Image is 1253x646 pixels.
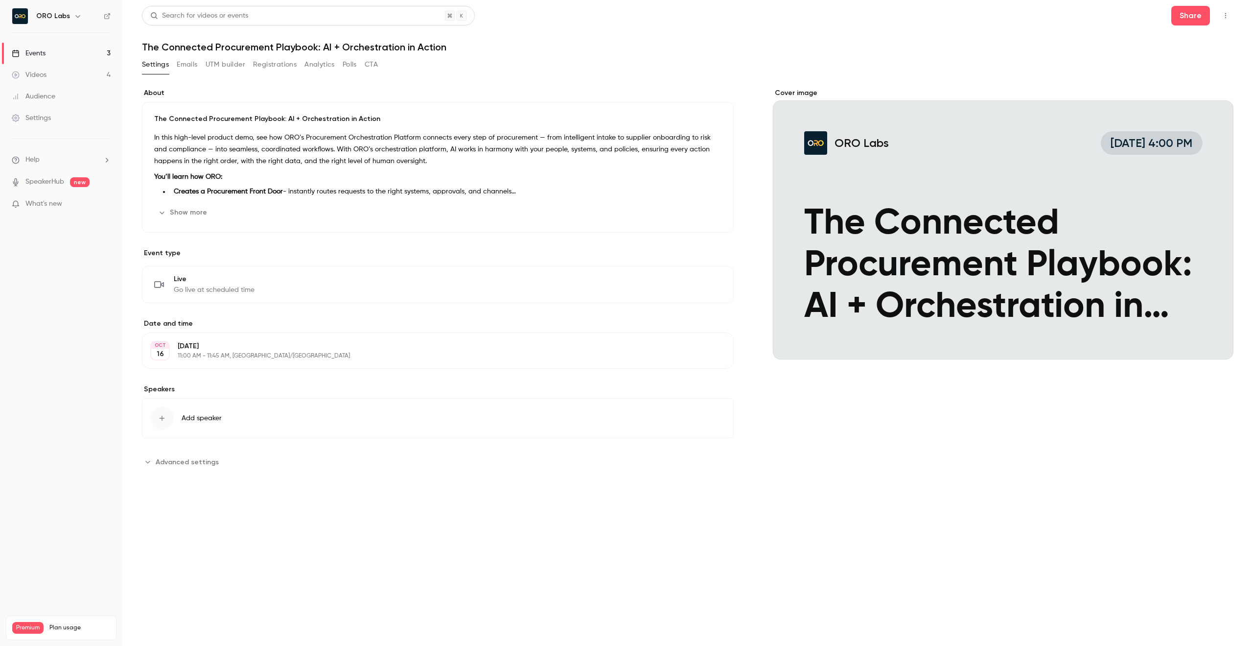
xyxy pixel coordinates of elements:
[157,349,164,359] p: 16
[36,11,70,21] h6: ORO Labs
[142,248,734,258] p: Event type
[12,155,111,165] li: help-dropdown-opener
[154,132,721,167] p: In this high-level product demo, see how ORO’s Procurement Orchestration Platform connects every ...
[773,88,1233,359] section: Cover image
[365,57,378,72] button: CTA
[178,341,682,351] p: [DATE]
[12,113,51,123] div: Settings
[150,11,248,21] div: Search for videos or events
[12,48,46,58] div: Events
[25,199,62,209] span: What's new
[154,205,213,220] button: Show more
[170,187,721,197] li: - instantly routes requests to the right systems, approvals, and channels
[12,622,44,634] span: Premium
[70,177,90,187] span: new
[142,384,734,394] label: Speakers
[142,41,1233,53] h1: The Connected Procurement Playbook: AI + Orchestration in Action
[25,155,40,165] span: Help
[156,457,219,467] span: Advanced settings
[99,200,111,209] iframe: Noticeable Trigger
[142,454,225,470] button: Advanced settings
[12,70,46,80] div: Videos
[304,57,335,72] button: Analytics
[174,274,255,284] span: Live
[12,92,55,101] div: Audience
[154,114,721,124] p: The Connected Procurement Playbook: AI + Orchestration in Action
[142,88,734,98] label: About
[49,624,110,632] span: Plan usage
[773,88,1233,98] label: Cover image
[206,57,245,72] button: UTM builder
[178,352,682,360] p: 11:00 AM - 11:45 AM, [GEOGRAPHIC_DATA]/[GEOGRAPHIC_DATA]
[142,319,734,329] label: Date and time
[174,188,283,195] strong: Creates a Procurement Front Door
[154,173,222,180] strong: You’ll learn how ORO:
[12,8,28,24] img: ORO Labs
[177,57,197,72] button: Emails
[253,57,297,72] button: Registrations
[182,413,222,423] span: Add speaker
[142,398,734,438] button: Add speaker
[151,342,169,349] div: OCT
[142,454,734,470] section: Advanced settings
[25,177,64,187] a: SpeakerHub
[1171,6,1210,25] button: Share
[174,285,255,295] span: Go live at scheduled time
[343,57,357,72] button: Polls
[142,57,169,72] button: Settings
